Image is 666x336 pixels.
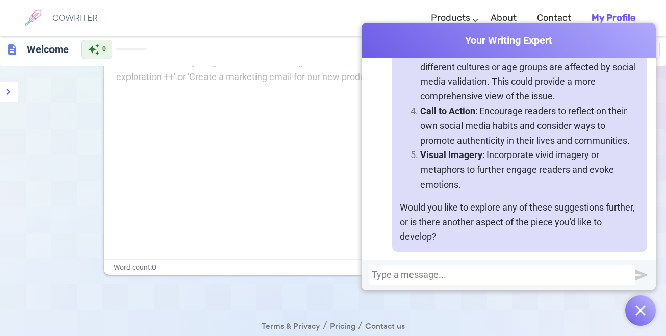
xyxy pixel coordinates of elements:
span: / [355,319,365,332]
img: Send [635,269,648,281]
span: description [6,43,18,56]
span: Your Writing Expert [362,33,656,48]
p: : Incorporate vivid imagery or metaphors to further engage readers and evoke emotions. [420,148,639,192]
a: My Profile [592,3,635,33]
a: Contact [537,3,571,33]
b: My Profile [592,12,635,23]
span: 09:54 [392,254,405,269]
img: brand logo [20,5,46,31]
p: Would you like to explore any of these suggestions further, or is there another aspect of the pie... [400,200,639,244]
a: About [491,3,517,33]
strong: Call to Action [420,106,475,116]
a: Terms & Privacy [262,319,320,334]
img: Open chat [635,305,646,316]
strong: Broaden the Perspective [420,47,522,58]
a: Pricing [330,319,355,334]
h6: COWRITER [52,13,98,22]
span: 0 [102,44,106,55]
strong: Visual Imagery [420,149,482,160]
p: : Encourage readers to reflect on their own social media habits and consider ways to promote auth... [420,104,639,148]
p: : You could explore how different cultures or age groups are affected by social media validation.... [420,45,639,104]
a: Products [431,3,470,33]
span: auto_awesome [88,43,100,56]
a: Contact us [365,319,405,334]
span: / [320,319,330,332]
div: Word count: 0 [104,260,562,275]
h6: Click to edit title [22,39,73,60]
